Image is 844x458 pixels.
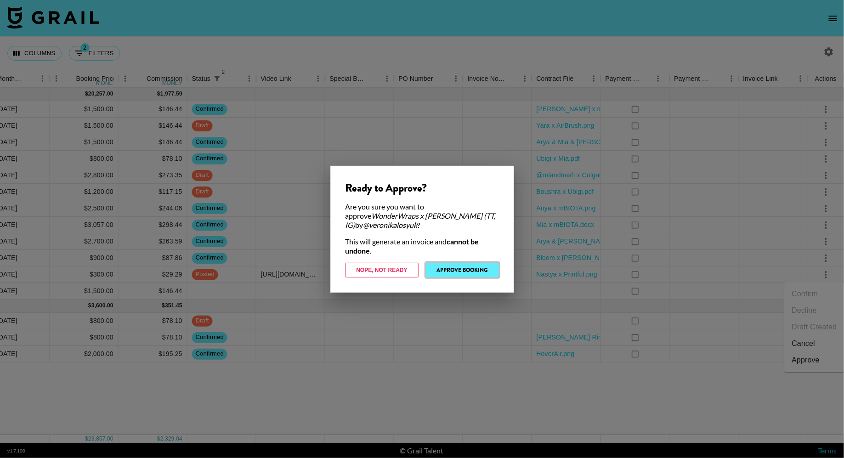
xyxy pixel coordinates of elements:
[346,237,479,255] strong: cannot be undone
[346,181,499,195] div: Ready to Approve?
[346,237,499,255] div: This will generate an invoice and .
[346,211,496,229] em: WonderWraps x [PERSON_NAME] (TT, IG)
[363,221,418,229] em: @ veronikalosyuk
[426,263,499,277] button: Approve Booking
[346,202,499,230] div: Are you sure you want to approve by ?
[346,263,419,277] button: Nope, Not Ready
